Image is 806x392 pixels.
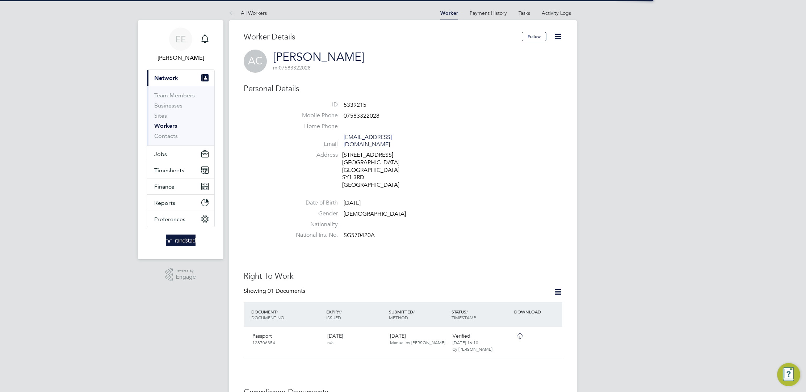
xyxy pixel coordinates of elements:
[273,50,364,64] a: [PERSON_NAME]
[154,216,185,223] span: Preferences
[154,132,178,139] a: Contacts
[466,309,468,315] span: /
[154,122,177,129] a: Workers
[287,112,338,119] label: Mobile Phone
[390,340,446,345] span: Manual by [PERSON_NAME].
[176,268,196,274] span: Powered by
[344,101,366,109] span: 5339215
[326,315,341,320] span: ISSUED
[147,162,214,178] button: Timesheets
[287,123,338,130] label: Home Phone
[453,340,478,345] span: [DATE] 16:10
[147,86,214,146] div: Network
[165,268,196,282] a: Powered byEngage
[252,340,275,345] span: 128706354
[324,330,387,349] div: [DATE]
[244,50,267,73] span: AC
[512,305,562,318] div: DOWNLOAD
[470,10,507,16] a: Payment History
[251,315,285,320] span: DOCUMENT NO.
[344,134,392,148] a: [EMAIL_ADDRESS][DOMAIN_NAME]
[287,199,338,207] label: Date of Birth
[268,287,305,295] span: 01 Documents
[147,235,215,246] a: Go to home page
[166,235,196,246] img: randstad-logo-retina.png
[273,64,279,71] span: m:
[154,183,175,190] span: Finance
[387,330,450,349] div: [DATE]
[519,10,530,16] a: Tasks
[147,195,214,211] button: Reports
[777,363,800,386] button: Engage Resource Center
[287,151,338,159] label: Address
[342,151,411,189] div: [STREET_ADDRESS] [GEOGRAPHIC_DATA] [GEOGRAPHIC_DATA] SY1 3RD [GEOGRAPHIC_DATA]
[147,28,215,62] a: EE[PERSON_NAME]
[147,178,214,194] button: Finance
[273,64,311,71] span: 07583322028
[344,112,379,119] span: 07583322028
[327,340,333,345] span: n/a
[344,232,375,239] span: SG570420A
[453,333,470,339] span: Verified
[542,10,571,16] a: Activity Logs
[387,305,450,324] div: SUBMITTED
[287,140,338,148] label: Email
[229,10,267,16] a: All Workers
[154,167,184,174] span: Timesheets
[244,84,562,94] h3: Personal Details
[344,210,406,218] span: [DEMOGRAPHIC_DATA]
[452,315,476,320] span: TIMESTAMP
[249,330,324,349] div: Passport
[147,211,214,227] button: Preferences
[147,146,214,162] button: Jobs
[389,315,408,320] span: METHOD
[287,210,338,218] label: Gender
[450,305,512,324] div: STATUS
[244,271,562,282] h3: Right To Work
[154,102,182,109] a: Businesses
[154,75,178,81] span: Network
[413,309,415,315] span: /
[249,305,324,324] div: DOCUMENT
[324,305,387,324] div: EXPIRY
[440,10,458,16] a: Worker
[287,221,338,228] label: Nationality
[453,346,494,352] span: by [PERSON_NAME].
[154,92,195,99] a: Team Members
[138,20,223,259] nav: Main navigation
[147,54,215,62] span: Elliott Ebanks
[175,34,186,44] span: EE
[154,151,167,157] span: Jobs
[344,199,361,207] span: [DATE]
[154,199,175,206] span: Reports
[176,274,196,280] span: Engage
[147,70,214,86] button: Network
[277,309,278,315] span: /
[244,32,522,42] h3: Worker Details
[244,287,307,295] div: Showing
[340,309,342,315] span: /
[287,231,338,239] label: National Ins. No.
[287,101,338,109] label: ID
[154,112,167,119] a: Sites
[522,32,546,41] button: Follow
